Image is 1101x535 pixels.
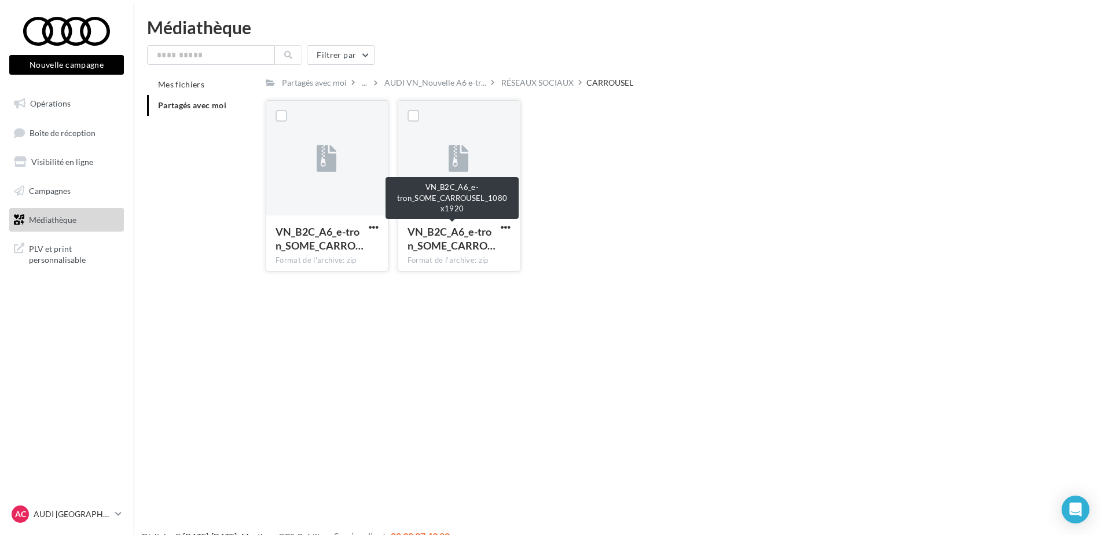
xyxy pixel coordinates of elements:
button: Nouvelle campagne [9,55,124,75]
span: VN_B2C_A6_e-tron_SOME_CARROUSEL_1080x1920 [408,225,496,252]
p: AUDI [GEOGRAPHIC_DATA] [34,508,111,520]
a: Opérations [7,91,126,116]
a: Visibilité en ligne [7,150,126,174]
span: Mes fichiers [158,79,204,89]
span: AUDI VN_Nouvelle A6 e-tr... [384,77,486,89]
div: Format de l'archive: zip [276,255,379,266]
div: Open Intercom Messenger [1062,496,1089,523]
a: Boîte de réception [7,120,126,145]
span: Opérations [30,98,71,108]
div: VN_B2C_A6_e-tron_SOME_CARROUSEL_1080x1920 [386,177,519,219]
span: AC [15,508,26,520]
div: Partagés avec moi [282,77,347,89]
a: Médiathèque [7,208,126,232]
a: Campagnes [7,179,126,203]
div: Format de l'archive: zip [408,255,511,266]
button: Filtrer par [307,45,375,65]
span: VN_B2C_A6_e-tron_SOME_CARROUSEL_1080x1080 [276,225,364,252]
span: Médiathèque [29,214,76,224]
span: Visibilité en ligne [31,157,93,167]
span: Campagnes [29,186,71,196]
a: PLV et print personnalisable [7,236,126,270]
div: ... [359,75,369,91]
span: Boîte de réception [30,127,96,137]
a: AC AUDI [GEOGRAPHIC_DATA] [9,503,124,525]
div: Médiathèque [147,19,1087,36]
span: PLV et print personnalisable [29,241,119,266]
span: Partagés avec moi [158,100,226,110]
div: CARROUSEL [586,77,633,89]
div: RÉSEAUX SOCIAUX [501,77,574,89]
